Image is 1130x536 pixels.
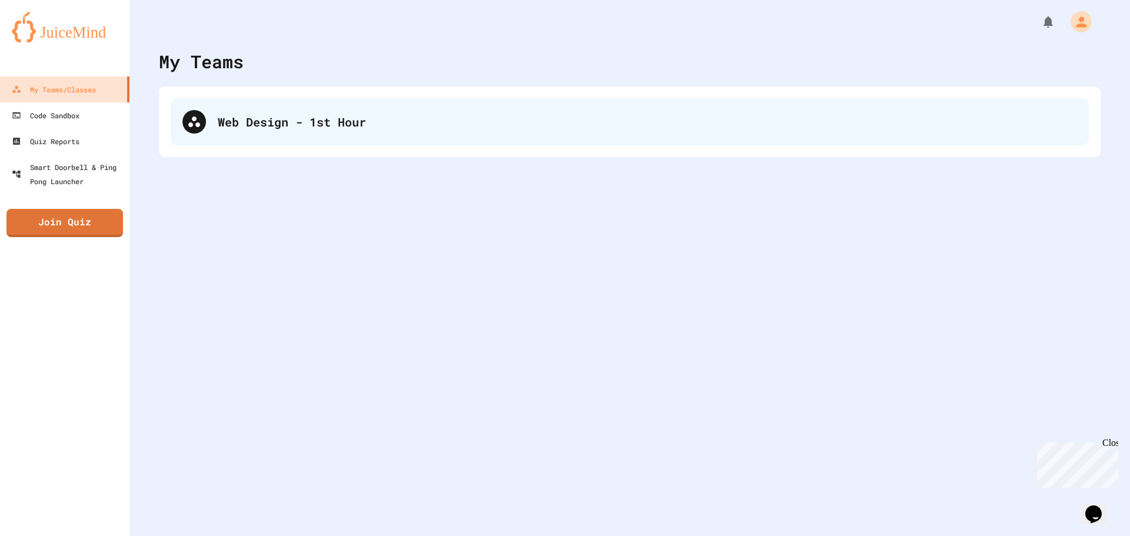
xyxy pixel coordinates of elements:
iframe: chat widget [1081,489,1118,524]
div: Smart Doorbell & Ping Pong Launcher [12,160,125,188]
div: Chat with us now!Close [5,5,81,75]
div: My Account [1058,8,1095,35]
div: Web Design - 1st Hour [171,98,1089,145]
a: Join Quiz [6,209,123,237]
div: My Teams [159,48,244,75]
div: Web Design - 1st Hour [218,113,1077,131]
div: Code Sandbox [12,108,79,122]
img: logo-orange.svg [12,12,118,42]
div: My Teams/Classes [12,82,96,96]
div: My Notifications [1019,12,1058,32]
iframe: chat widget [1032,438,1118,488]
div: Quiz Reports [12,134,79,148]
